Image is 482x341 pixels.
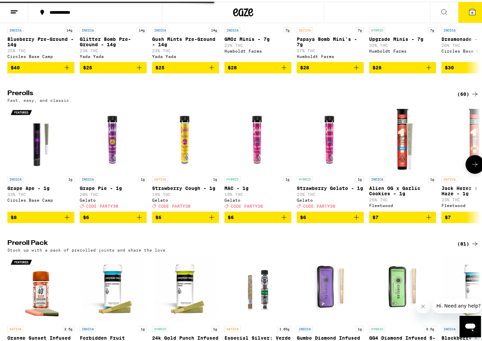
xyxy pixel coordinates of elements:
[152,53,219,57] div: Yada Yada
[152,104,219,210] a: Open page for Strawberry Cough - 1g from Gelato
[369,254,436,321] img: Circles Eclipse - GG4 Diamond Infused 5-Pack - 3.5g
[372,63,382,69] span: $28
[83,213,89,218] span: $6
[7,104,74,210] a: Open page for Grape Ape - 1g from Circles Base Camp
[139,175,147,181] p: 1g
[152,324,168,330] p: HYBRID
[152,254,219,321] img: Everyday - 24k Gold Punch Infused 2-Pack - 1g
[369,42,436,46] p: 33% THC
[457,238,479,246] a: (81)
[224,104,291,171] img: Gelato - MAC - 1g
[297,47,364,51] p: 27% THC
[372,213,378,218] span: $7
[369,47,436,52] div: Humboldt Farms
[224,254,291,321] img: El Blunto - Especial Silver: Verde Diamond Infused Blunt - 1.65g
[441,324,458,330] p: INDICA
[7,25,23,31] p: INDICA
[80,35,147,46] p: Glitter Bomb Pre-Ground - 14g
[11,63,20,69] span: $40
[283,175,291,181] p: 1g
[7,254,74,321] img: STIIIZY - Orange Sunset Infused 5-Pack - 2.5g
[80,175,96,181] p: INDICA
[457,88,479,96] a: (60)
[80,191,147,195] p: 20% THC
[228,213,234,218] span: $6
[224,47,291,52] div: Humboldt Farms
[231,202,263,207] span: CODE PARTY30
[432,297,481,312] iframe: Message from company
[297,60,364,72] button: Add to bag
[7,191,74,195] p: 33% THC
[297,104,364,210] a: Open page for Strawberry Gelato - 1g from Gelato
[297,175,313,181] p: HYBRID
[7,210,74,221] button: Add to bag
[428,25,436,31] p: 7g
[297,324,313,330] p: INDICA
[80,196,147,201] div: Gelato
[297,25,313,31] p: SATIVA
[80,47,147,51] p: 23% THC
[356,175,364,181] p: 1g
[356,25,364,31] p: 7g
[224,25,240,31] p: INDICA
[152,196,219,201] div: Gelato
[224,324,240,330] p: SATIVA
[303,202,335,207] span: CODE PARTY30
[441,25,458,31] p: INDICA
[152,191,219,195] p: 19% THC
[369,175,385,181] p: INDICA
[80,210,147,221] button: Add to bag
[369,210,436,221] button: Add to bag
[369,104,436,210] a: Open page for Alien OG x Garlic Cookies - 1g from Fleetwood
[441,175,458,181] p: SATIVA
[7,47,74,51] p: 25% THC
[297,53,364,57] div: Humboldt Farms
[86,202,118,207] span: CODE PARTY30
[7,35,74,46] p: Blueberry Pre-Ground - 14g
[80,104,147,171] img: Gelato - Grape Pie - 1g
[369,25,385,31] p: HYBRID
[445,63,454,69] span: $30
[224,191,291,195] p: 19% THC
[7,60,74,72] button: Add to bag
[224,35,291,40] p: GMOz Minis - 7g
[424,324,436,330] p: 3.5g
[7,88,446,96] h2: Prerolls
[80,60,147,72] button: Add to bag
[152,175,168,181] p: SATIVA
[277,324,291,330] p: 1.65g
[152,210,219,221] button: Add to bag
[7,196,74,201] div: Circles Base Camp
[7,246,168,251] p: Stock up with a pack of prerolled joints and share the love.
[80,324,96,330] p: INDICA
[369,35,436,40] p: Upgrade Minis - 7g
[297,210,364,221] button: Add to bag
[224,104,291,210] a: Open page for MAC - 1g from Gelato
[297,254,364,321] img: Circles Eclipse - Gumbo Diamond Infused 5-Pack - 3.5g
[80,25,96,31] p: INDICA
[369,324,385,330] p: HYBRID
[80,184,147,189] p: Grape Pie - 1g
[369,184,436,195] p: Alien OG x Garlic Cookies - 1g
[155,213,161,218] span: $6
[137,25,147,31] p: 14g
[445,213,451,218] span: $7
[224,175,240,181] p: HYBRID
[297,35,364,46] p: Papaya Bomb Mini's - 7g
[7,104,74,171] img: Circles Base Camp - Grape Ape - 1g
[64,25,74,31] p: 14g
[83,63,92,69] span: $25
[300,63,309,69] span: $28
[66,175,74,181] p: 1g
[416,298,430,312] iframe: Close message
[155,63,164,69] span: $25
[152,25,168,31] p: INDICA
[471,9,473,13] span: 6
[7,96,72,101] p: Fast, easy, and classic.
[369,104,436,171] img: Fleetwood - Alien OG x Garlic Cookies - 1g
[369,202,436,206] div: Fleetwood
[297,184,364,189] p: Strawberry Gelato - 1g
